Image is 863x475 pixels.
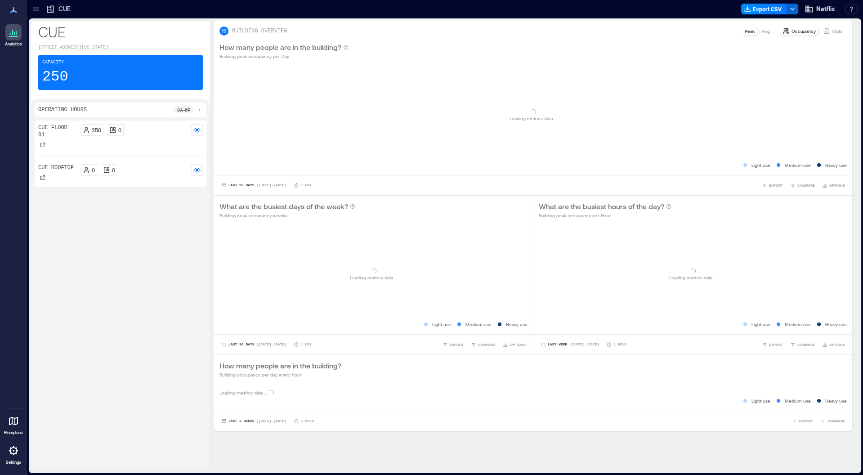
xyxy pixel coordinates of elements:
p: Medium use [785,321,811,328]
p: [STREET_ADDRESS][US_STATE] [38,44,203,51]
p: Operating Hours [38,106,87,113]
p: Building peak occupancy per Hour [539,212,671,219]
p: What are the busiest hours of the day? [539,201,664,212]
p: Medium use [785,161,811,169]
p: How many people are in the building? [219,360,341,371]
p: CUE [38,22,203,40]
p: 8a - 6p [177,106,190,113]
span: COMPARE [797,342,815,347]
p: Medium use [785,397,811,404]
p: 1 Hour [613,342,626,347]
span: OPTIONS [510,342,526,347]
p: Heavy use [506,321,528,328]
p: Loading metrics data ... [350,274,397,281]
p: 250 [92,126,101,134]
p: Building occupancy per day every hour [219,371,341,378]
button: COMPARE [788,181,817,190]
p: Visits [832,27,842,35]
p: Light use [751,161,770,169]
p: Loading metrics data ... [669,274,716,281]
button: COMPARE [818,417,847,426]
p: BUILDING OVERVIEW [232,27,287,35]
button: Last 90 Days |[DATE]-[DATE] [219,340,288,349]
p: CUE Rooftop [38,164,74,171]
button: EXPORT [441,340,465,349]
span: EXPORT [769,183,783,188]
p: Loading metrics data ... [219,389,267,396]
button: COMPARE [469,340,497,349]
span: COMPARE [478,342,496,347]
span: OPTIONS [829,342,845,347]
p: CUE [58,4,71,13]
p: Light use [751,321,770,328]
p: What are the busiest days of the week? [219,201,348,212]
button: EXPORT [790,417,815,426]
p: 0 [92,166,95,174]
p: Heavy use [825,321,847,328]
p: 0 [118,126,121,134]
button: Export CSV [741,4,787,14]
p: Peak [745,27,755,35]
p: 1 Hour [301,418,314,424]
button: COMPARE [788,340,817,349]
p: Analytics [5,41,22,47]
p: Building peak occupancy weekly [219,212,355,219]
span: Netflix [816,4,835,13]
a: Analytics [2,22,25,49]
p: Medium use [465,321,492,328]
button: EXPORT [760,340,785,349]
button: Last 90 Days |[DATE]-[DATE] [219,181,288,190]
button: OPTIONS [501,340,528,349]
p: 1 Day [301,183,312,188]
p: Avg [762,27,770,35]
p: Loading metrics data ... [510,115,557,122]
p: Heavy use [825,161,847,169]
p: Floorplans [4,430,23,435]
p: Heavy use [825,397,847,404]
p: Occupancy [791,27,816,35]
span: EXPORT [450,342,464,347]
p: Light use [751,397,770,404]
span: EXPORT [769,342,783,347]
button: OPTIONS [820,181,847,190]
button: EXPORT [760,181,785,190]
button: Netflix [802,2,838,16]
span: EXPORT [799,418,813,424]
a: Settings [3,440,24,468]
span: COMPARE [827,418,845,424]
p: 1 Day [301,342,312,347]
p: Light use [432,321,451,328]
p: 0 [112,166,115,174]
p: CUE Floor 01 [38,124,77,139]
a: Floorplans [1,410,26,438]
p: Building peak occupancy per Day [219,53,349,60]
button: Last 3 Weeks |[DATE]-[DATE] [219,417,288,426]
span: OPTIONS [829,183,845,188]
button: OPTIONS [820,340,847,349]
p: Capacity [42,59,64,66]
button: Last Week |[DATE]-[DATE] [539,340,601,349]
span: COMPARE [797,183,815,188]
p: Settings [6,460,21,465]
p: 250 [42,68,68,86]
p: How many people are in the building? [219,42,341,53]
